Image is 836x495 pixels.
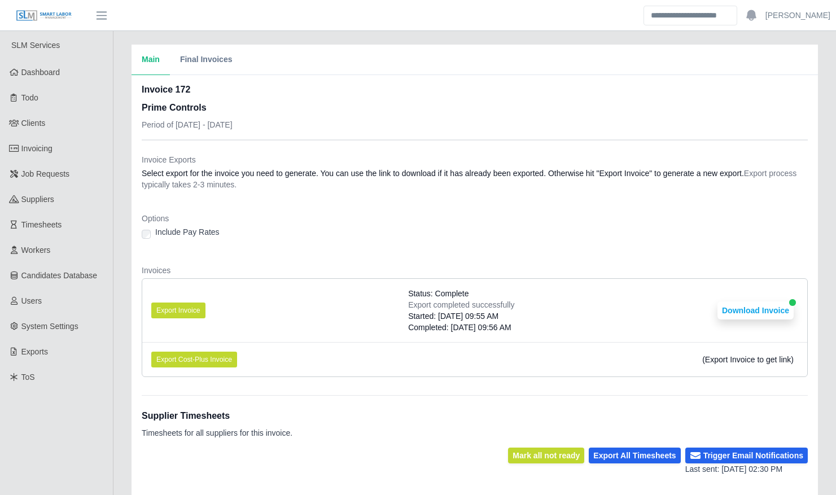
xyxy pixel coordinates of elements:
[589,448,680,463] button: Export All Timesheets
[11,41,60,50] span: SLM Services
[21,271,98,280] span: Candidates Database
[21,246,51,255] span: Workers
[142,101,233,115] h3: Prime Controls
[170,45,243,75] button: Final Invoices
[21,169,70,178] span: Job Requests
[16,10,72,22] img: SLM Logo
[155,226,220,238] label: Include Pay Rates
[21,195,54,204] span: Suppliers
[21,373,35,382] span: ToS
[685,463,808,475] div: Last sent: [DATE] 02:30 PM
[717,301,794,319] button: Download Invoice
[508,448,584,463] button: Mark all not ready
[21,220,62,229] span: Timesheets
[408,322,514,333] div: Completed: [DATE] 09:56 AM
[21,144,52,153] span: Invoicing
[21,68,60,77] span: Dashboard
[765,10,830,21] a: [PERSON_NAME]
[408,288,469,299] span: Status: Complete
[132,45,170,75] button: Main
[142,168,808,190] dd: Select export for the invoice you need to generate. You can use the link to download if it has al...
[151,352,237,367] button: Export Cost-Plus Invoice
[21,119,46,128] span: Clients
[685,448,808,463] button: Trigger Email Notifications
[21,93,38,102] span: Todo
[142,265,808,276] dt: Invoices
[644,6,737,25] input: Search
[21,347,48,356] span: Exports
[21,322,78,331] span: System Settings
[142,427,292,439] p: Timesheets for all suppliers for this invoice.
[408,310,514,322] div: Started: [DATE] 09:55 AM
[142,119,233,130] p: Period of [DATE] - [DATE]
[142,409,292,423] h1: Supplier Timesheets
[142,154,808,165] dt: Invoice Exports
[142,83,233,97] h2: Invoice 172
[717,306,794,315] a: Download Invoice
[151,303,205,318] button: Export Invoice
[21,296,42,305] span: Users
[142,213,808,224] dt: Options
[408,299,514,310] div: Export completed successfully
[702,355,794,364] span: (Export Invoice to get link)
